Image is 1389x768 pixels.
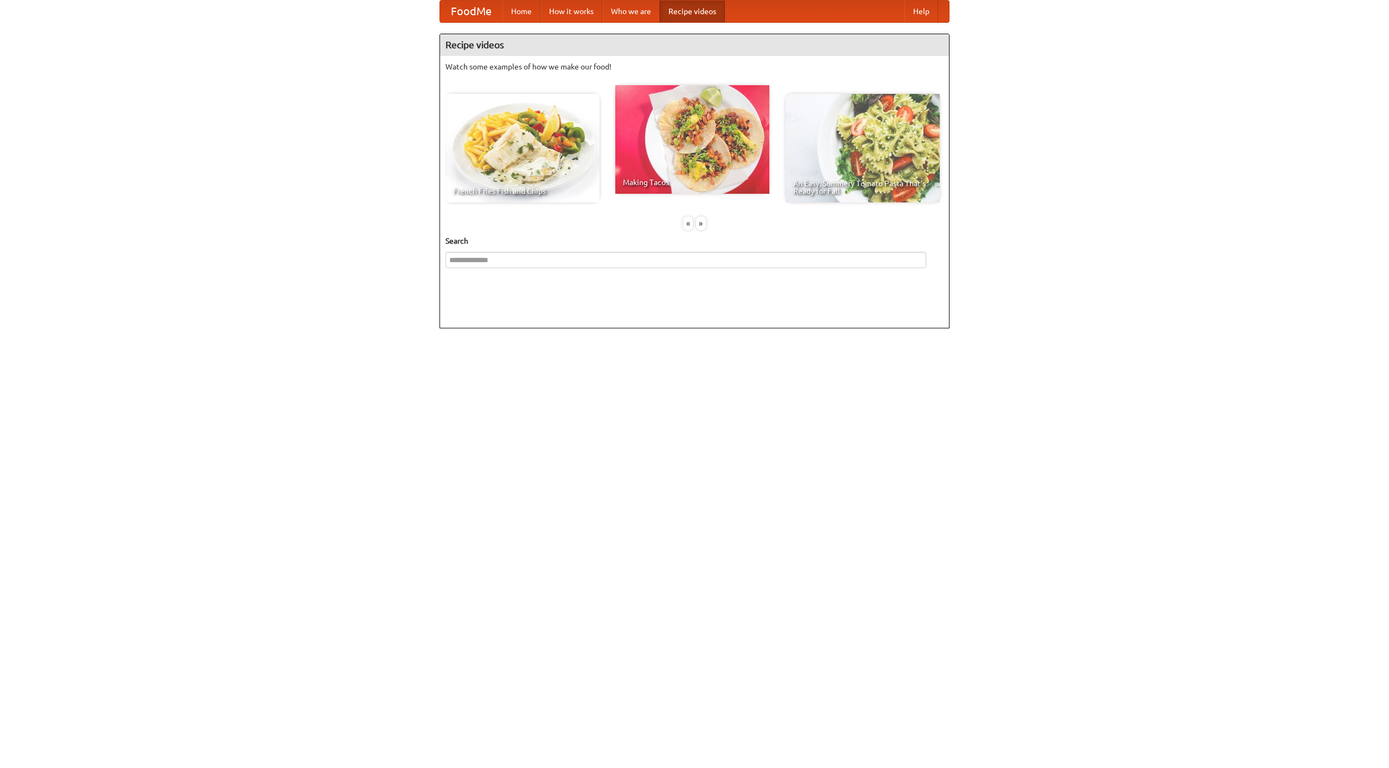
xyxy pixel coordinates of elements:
[904,1,938,22] a: Help
[440,34,949,56] h4: Recipe videos
[445,61,944,72] p: Watch some examples of how we make our food!
[602,1,660,22] a: Who we are
[440,1,502,22] a: FoodMe
[453,187,592,195] span: French Fries Fish and Chips
[623,179,762,186] span: Making Tacos
[683,217,693,230] div: «
[502,1,540,22] a: Home
[660,1,725,22] a: Recipe videos
[540,1,602,22] a: How it works
[445,94,600,202] a: French Fries Fish and Chips
[793,180,932,195] span: An Easy, Summery Tomato Pasta That's Ready for Fall
[615,85,769,194] a: Making Tacos
[445,236,944,246] h5: Search
[696,217,706,230] div: »
[786,94,940,202] a: An Easy, Summery Tomato Pasta That's Ready for Fall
